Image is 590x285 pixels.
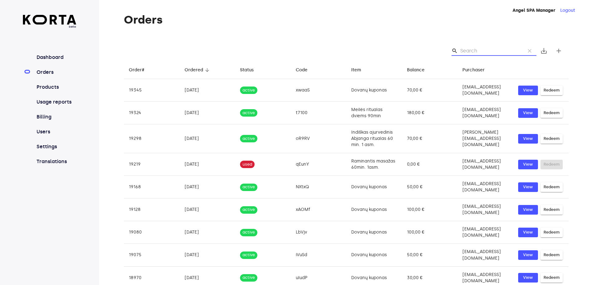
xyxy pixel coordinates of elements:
[457,221,513,244] td: [EMAIL_ADDRESS][DOMAIN_NAME]
[291,124,347,153] td: oR9RV
[291,153,347,176] td: qEunY
[240,252,257,258] span: active
[180,244,235,266] td: [DATE]
[540,250,563,260] button: Redeem
[544,274,560,281] span: Redeem
[457,244,513,266] td: [EMAIL_ADDRESS][DOMAIN_NAME]
[35,54,76,61] a: Dashboard
[240,162,255,167] span: used
[518,273,538,283] button: View
[23,24,76,29] span: beta
[521,252,535,259] span: View
[296,66,308,74] div: Code
[544,252,560,259] span: Redeem
[240,110,257,116] span: active
[35,158,76,165] a: Translations
[124,176,180,198] td: 19168
[540,47,548,55] span: save_alt
[351,66,369,74] span: Item
[346,124,402,153] td: Indiškas ajurvedinis Abjanga ritualas 60 min. 1 asm.
[457,153,513,176] td: [EMAIL_ADDRESS][DOMAIN_NAME]
[291,244,347,266] td: iVuSd
[204,67,210,73] span: arrow_downward
[402,176,458,198] td: 50,00 €
[452,48,458,54] span: Search
[346,198,402,221] td: Dovanų kuponas
[180,153,235,176] td: [DATE]
[240,229,257,235] span: active
[180,102,235,124] td: [DATE]
[540,228,563,237] button: Redeem
[544,87,560,94] span: Redeem
[518,134,538,144] button: View
[402,198,458,221] td: 100,00 €
[346,79,402,102] td: Dovanų kuponas
[402,124,458,153] td: 70,00 €
[518,86,538,95] button: View
[521,184,535,191] span: View
[544,229,560,236] span: Redeem
[555,47,562,55] span: add
[240,87,257,93] span: active
[402,221,458,244] td: 100,00 €
[35,128,76,136] a: Users
[518,205,538,215] button: View
[518,160,538,169] button: View
[185,66,203,74] div: Ordered
[540,205,563,215] button: Redeem
[23,15,76,24] img: Korta
[518,182,538,192] button: View
[346,244,402,266] td: Dovanų kuponas
[513,8,555,13] strong: Angel SPA Manager
[544,206,560,213] span: Redeem
[457,79,513,102] td: [EMAIL_ADDRESS][DOMAIN_NAME]
[180,79,235,102] td: [DATE]
[185,66,211,74] span: Ordered
[129,66,144,74] div: Order#
[346,221,402,244] td: Dovanų kuponas
[346,153,402,176] td: Raminantis masažas 60min. 1asm.
[180,221,235,244] td: [DATE]
[521,109,535,117] span: View
[457,176,513,198] td: [EMAIL_ADDRESS][DOMAIN_NAME]
[291,221,347,244] td: LbVjv
[240,184,257,190] span: active
[129,66,152,74] span: Order#
[296,66,316,74] span: Code
[346,102,402,124] td: Meilės ritualas dviems 90min
[402,244,458,266] td: 50,00 €
[240,136,257,142] span: active
[240,207,257,213] span: active
[240,275,257,281] span: active
[240,66,262,74] span: Status
[544,109,560,117] span: Redeem
[402,153,458,176] td: 0,00 €
[536,43,551,58] button: Export
[521,161,535,168] span: View
[407,66,433,74] span: Balance
[124,153,180,176] td: 19219
[521,87,535,94] span: View
[518,108,538,118] button: View
[402,102,458,124] td: 180,00 €
[518,228,538,237] button: View
[457,102,513,124] td: [EMAIL_ADDRESS][DOMAIN_NAME]
[291,102,347,124] td: t7100
[521,274,535,281] span: View
[180,124,235,153] td: [DATE]
[35,83,76,91] a: Products
[540,182,563,192] button: Redeem
[544,184,560,191] span: Redeem
[560,7,575,14] button: Logout
[124,221,180,244] td: 19080
[124,244,180,266] td: 19075
[518,250,538,260] button: View
[23,15,76,29] a: beta
[180,198,235,221] td: [DATE]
